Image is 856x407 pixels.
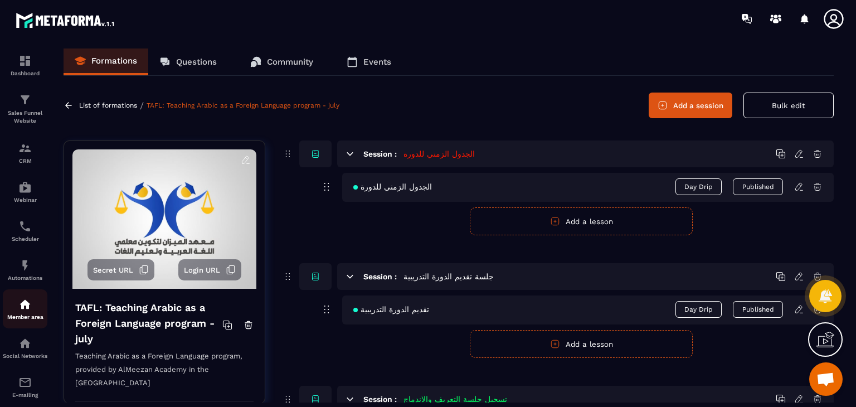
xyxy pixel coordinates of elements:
[18,376,32,389] img: email
[3,211,47,250] a: schedulerschedulerScheduler
[18,54,32,67] img: formation
[75,350,254,401] p: Teaching Arabic as a Foreign Language program, provided by AlMeezan Academy in the [GEOGRAPHIC_DATA]
[470,207,693,235] button: Add a lesson
[176,57,217,67] p: Questions
[470,330,693,358] button: Add a lesson
[3,250,47,289] a: automationsautomationsAutomations
[178,259,241,280] button: Login URL
[3,158,47,164] p: CRM
[148,49,228,75] a: Questions
[16,10,116,30] img: logo
[184,266,220,274] span: Login URL
[91,56,137,66] p: Formations
[3,197,47,203] p: Webinar
[18,93,32,106] img: formation
[3,236,47,242] p: Scheduler
[743,93,834,118] button: Bulk edit
[18,220,32,233] img: scheduler
[353,305,429,314] span: تقديم الدورة التدريبية
[18,298,32,311] img: automations
[3,172,47,211] a: automationsautomationsWebinar
[18,142,32,155] img: formation
[79,101,137,109] a: List of formations
[239,49,324,75] a: Community
[403,394,507,405] h5: تسجيل جلسة التعريف والاندماج
[733,301,783,318] button: Published
[403,271,494,282] h5: جلسة تقديم الدورة التدريبية
[363,149,397,158] h6: Session :
[267,57,313,67] p: Community
[93,266,133,274] span: Secret URL
[3,392,47,398] p: E-mailing
[363,272,397,281] h6: Session :
[3,353,47,359] p: Social Networks
[3,85,47,133] a: formationformationSales Funnel Website
[3,133,47,172] a: formationformationCRM
[403,148,475,159] h5: الجدول الزمني للدورة
[675,301,722,318] span: Day Drip
[140,100,144,111] span: /
[675,178,722,195] span: Day Drip
[363,57,391,67] p: Events
[18,259,32,272] img: automations
[18,181,32,194] img: automations
[3,275,47,281] p: Automations
[75,300,222,347] h4: TAFL: Teaching Arabic as a Foreign Language program - july
[809,362,843,396] a: Open chat
[72,149,256,289] img: background
[3,328,47,367] a: social-networksocial-networkSocial Networks
[363,395,397,404] h6: Session :
[3,70,47,76] p: Dashboard
[147,101,339,109] a: TAFL: Teaching Arabic as a Foreign Language program - july
[335,49,402,75] a: Events
[3,314,47,320] p: Member area
[18,337,32,350] img: social-network
[3,46,47,85] a: formationformationDashboard
[3,367,47,406] a: emailemailE-mailing
[87,259,154,280] button: Secret URL
[64,49,148,75] a: Formations
[3,109,47,125] p: Sales Funnel Website
[353,182,432,191] span: الجدول الزمني للدورة
[733,178,783,195] button: Published
[3,289,47,328] a: automationsautomationsMember area
[649,93,732,118] button: Add a session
